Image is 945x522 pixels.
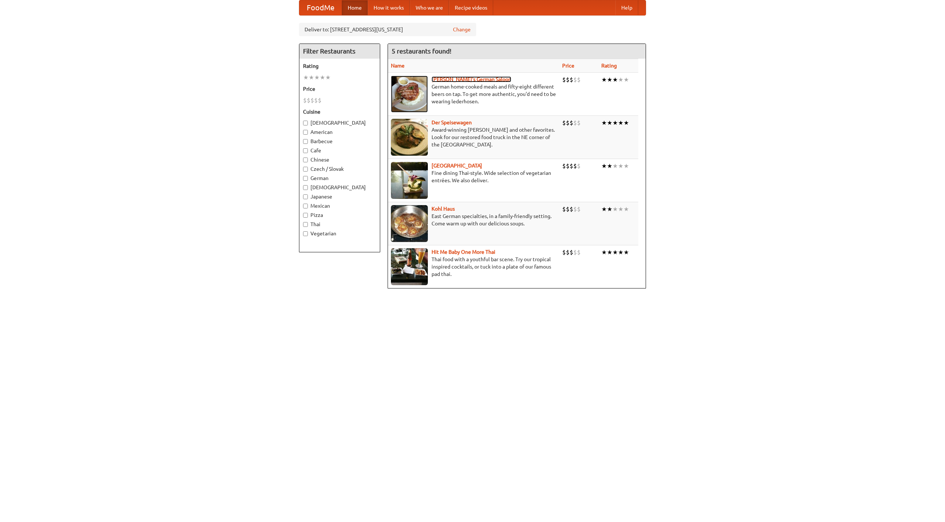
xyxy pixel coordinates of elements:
img: babythai.jpg [391,248,428,285]
li: ★ [618,162,623,170]
li: $ [570,162,573,170]
a: [GEOGRAPHIC_DATA] [432,163,482,169]
h5: Cuisine [303,108,376,115]
li: ★ [618,205,623,213]
li: $ [314,96,318,104]
li: $ [566,119,570,127]
b: Kohl Haus [432,206,455,212]
li: ★ [618,119,623,127]
li: $ [573,205,577,213]
label: [DEMOGRAPHIC_DATA] [303,119,376,127]
li: ★ [607,248,612,256]
li: ★ [612,119,618,127]
img: kohlhaus.jpg [391,205,428,242]
li: ★ [623,162,629,170]
label: American [303,128,376,136]
li: ★ [618,248,623,256]
li: ★ [601,119,607,127]
a: Price [562,63,574,69]
input: [DEMOGRAPHIC_DATA] [303,185,308,190]
li: $ [303,96,307,104]
li: $ [566,248,570,256]
li: ★ [320,73,325,82]
li: ★ [623,119,629,127]
input: Thai [303,222,308,227]
label: Japanese [303,193,376,200]
li: $ [570,76,573,84]
li: $ [570,119,573,127]
li: ★ [623,76,629,84]
li: $ [566,205,570,213]
li: ★ [607,162,612,170]
li: ★ [618,76,623,84]
a: Change [453,26,471,33]
b: [PERSON_NAME]'s German Saloon [432,76,511,82]
li: ★ [607,76,612,84]
img: speisewagen.jpg [391,119,428,156]
li: ★ [601,76,607,84]
li: ★ [612,76,618,84]
li: $ [318,96,322,104]
input: German [303,176,308,181]
li: $ [562,162,566,170]
p: Award-winning [PERSON_NAME] and other favorites. Look for our restored food truck in the NE corne... [391,126,556,148]
a: Der Speisewagen [432,120,472,125]
input: Cafe [303,148,308,153]
p: East German specialties, in a family-friendly setting. Come warm up with our delicious soups. [391,212,556,227]
li: $ [570,248,573,256]
p: Fine dining Thai-style. Wide selection of vegetarian entrées. We also deliver. [391,169,556,184]
li: $ [570,205,573,213]
label: Thai [303,221,376,228]
a: How it works [368,0,410,15]
input: Vegetarian [303,231,308,236]
li: $ [310,96,314,104]
label: Barbecue [303,138,376,145]
a: Who we are [410,0,449,15]
li: ★ [623,248,629,256]
li: ★ [325,73,331,82]
li: $ [577,119,581,127]
li: ★ [601,162,607,170]
a: FoodMe [299,0,342,15]
label: Cafe [303,147,376,154]
li: $ [573,119,577,127]
a: Name [391,63,405,69]
a: Help [615,0,638,15]
a: Recipe videos [449,0,493,15]
li: ★ [607,119,612,127]
li: ★ [309,73,314,82]
p: German home-cooked meals and fifty-eight different beers on tap. To get more authentic, you'd nee... [391,83,556,105]
li: ★ [623,205,629,213]
div: Deliver to: [STREET_ADDRESS][US_STATE] [299,23,476,36]
label: Pizza [303,211,376,219]
label: Mexican [303,202,376,210]
li: $ [562,119,566,127]
h4: Filter Restaurants [299,44,380,59]
li: ★ [607,205,612,213]
li: $ [577,76,581,84]
input: Czech / Slovak [303,167,308,172]
li: ★ [612,162,618,170]
a: Hit Me Baby One More Thai [432,249,495,255]
li: $ [573,76,577,84]
li: $ [573,248,577,256]
li: $ [566,76,570,84]
li: ★ [314,73,320,82]
li: $ [573,162,577,170]
h5: Rating [303,62,376,70]
label: Czech / Slovak [303,165,376,173]
li: ★ [612,205,618,213]
input: Chinese [303,158,308,162]
img: esthers.jpg [391,76,428,113]
li: $ [562,248,566,256]
li: $ [562,76,566,84]
input: Pizza [303,213,308,218]
input: Mexican [303,204,308,208]
label: Vegetarian [303,230,376,237]
img: satay.jpg [391,162,428,199]
input: American [303,130,308,135]
li: $ [577,205,581,213]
